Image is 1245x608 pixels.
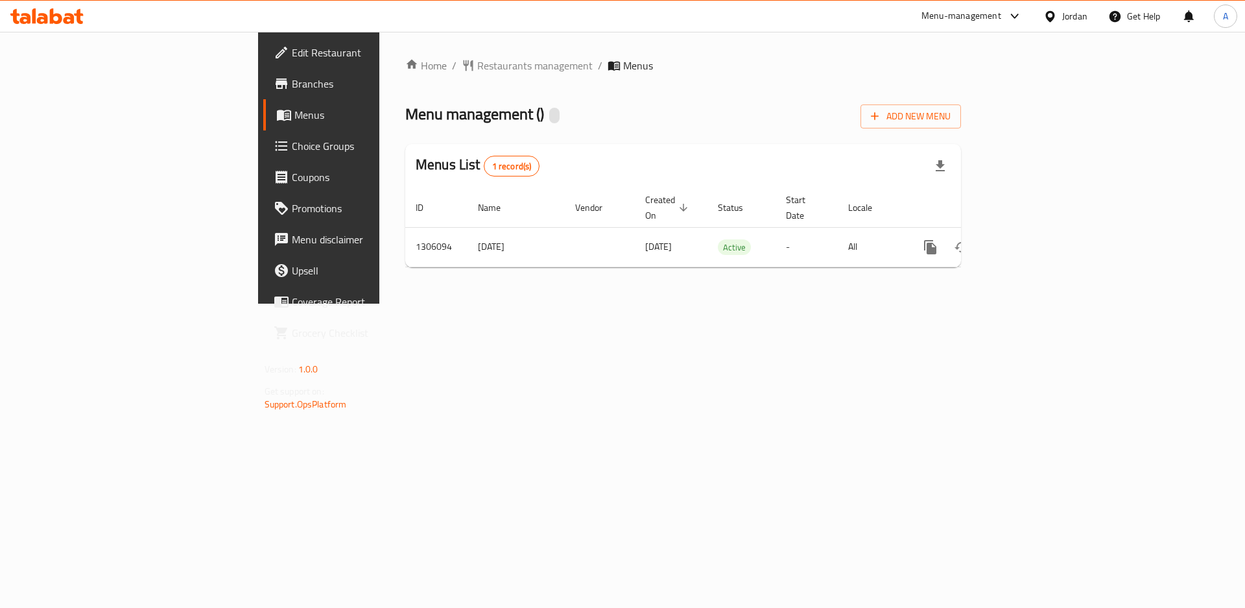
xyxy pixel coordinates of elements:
[405,58,961,73] nav: breadcrumb
[484,160,539,173] span: 1 record(s)
[292,138,456,154] span: Choice Groups
[575,200,619,215] span: Vendor
[405,188,1050,267] table: enhanced table
[645,238,672,255] span: [DATE]
[776,227,838,267] td: -
[292,325,456,341] span: Grocery Checklist
[623,58,653,73] span: Menus
[263,162,466,193] a: Coupons
[848,200,889,215] span: Locale
[838,227,905,267] td: All
[263,68,466,99] a: Branches
[263,37,466,68] a: Edit Restaurant
[645,192,692,223] span: Created On
[468,227,565,267] td: [DATE]
[925,151,956,182] div: Export file
[292,201,456,216] span: Promotions
[263,193,466,224] a: Promotions
[477,58,593,73] span: Restaurants management
[718,200,760,215] span: Status
[405,99,544,128] span: Menu management ( )
[265,361,296,378] span: Version:
[478,200,517,215] span: Name
[263,317,466,348] a: Grocery Checklist
[921,8,1001,24] div: Menu-management
[265,383,324,400] span: Get support on:
[292,232,456,247] span: Menu disclaimer
[263,286,466,317] a: Coverage Report
[292,169,456,185] span: Coupons
[263,130,466,162] a: Choice Groups
[294,107,456,123] span: Menus
[416,155,539,176] h2: Menus List
[263,255,466,286] a: Upsell
[292,263,456,278] span: Upsell
[292,45,456,60] span: Edit Restaurant
[905,188,1050,228] th: Actions
[718,240,751,255] span: Active
[786,192,822,223] span: Start Date
[462,58,593,73] a: Restaurants management
[860,104,961,128] button: Add New Menu
[484,156,540,176] div: Total records count
[263,224,466,255] a: Menu disclaimer
[871,108,951,125] span: Add New Menu
[946,232,977,263] button: Change Status
[1223,9,1228,23] span: A
[598,58,602,73] li: /
[915,232,946,263] button: more
[263,99,466,130] a: Menus
[298,361,318,378] span: 1.0.0
[416,200,440,215] span: ID
[265,396,347,413] a: Support.OpsPlatform
[1062,9,1087,23] div: Jordan
[718,239,751,255] div: Active
[292,76,456,91] span: Branches
[292,294,456,310] span: Coverage Report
